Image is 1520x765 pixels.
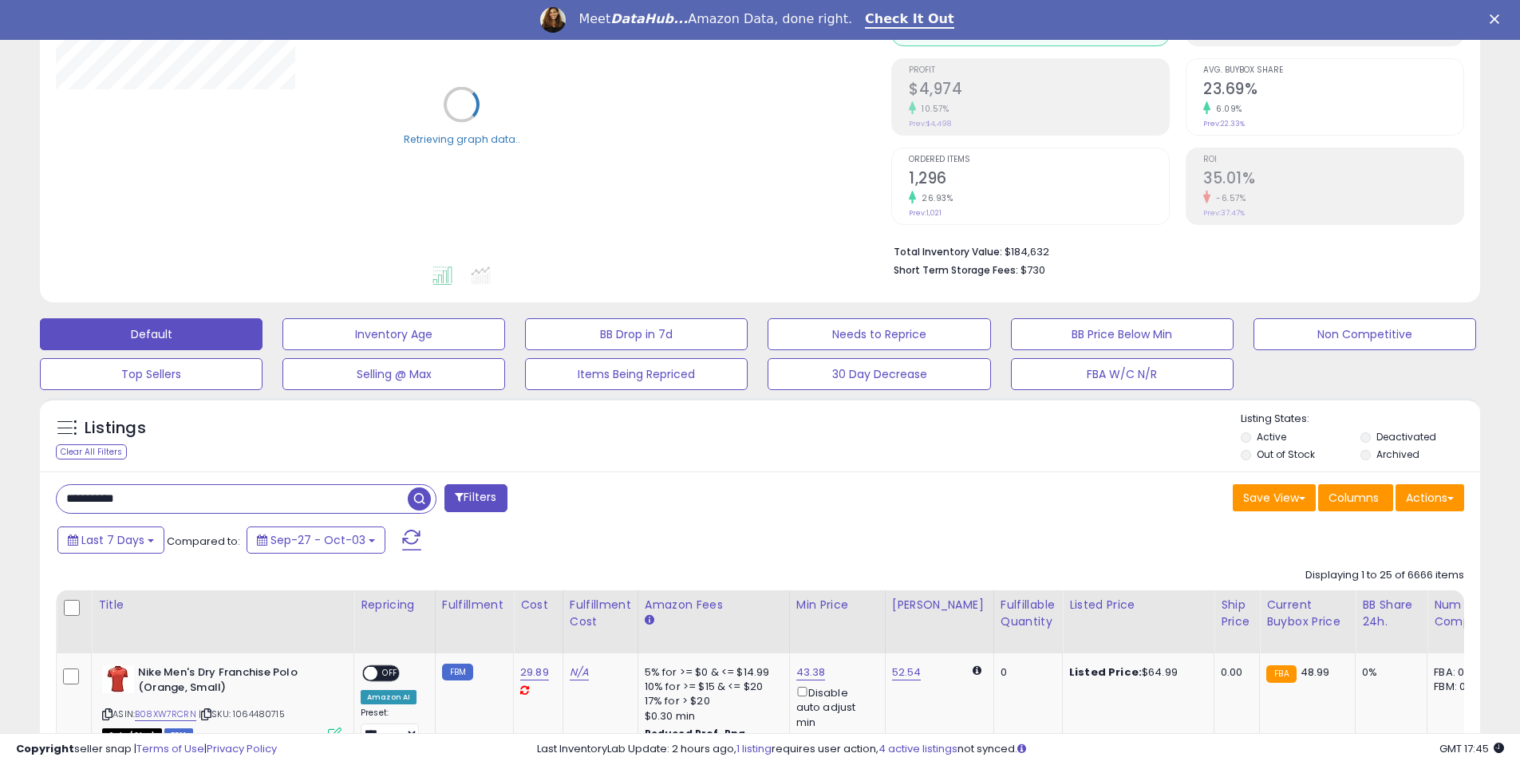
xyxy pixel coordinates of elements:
div: Preset: [361,708,423,743]
small: Prev: 37.47% [1203,208,1245,218]
div: Meet Amazon Data, done right. [578,11,852,27]
a: Check It Out [865,11,954,29]
img: Profile image for Georgie [540,7,566,33]
button: Columns [1318,484,1393,511]
a: 29.89 [520,664,549,680]
span: OFF [377,667,403,680]
span: ROI [1203,156,1463,164]
div: FBM: 0 [1434,680,1486,694]
div: Title [98,597,347,613]
span: 48.99 [1301,664,1330,680]
span: Ordered Items [909,156,1169,164]
a: N/A [570,664,589,680]
b: Total Inventory Value: [894,245,1002,258]
div: Disable auto adjust min [796,684,873,730]
button: Selling @ Max [282,358,505,390]
label: Active [1257,430,1286,444]
small: FBA [1266,665,1296,683]
div: 17% for > $20 [645,694,777,708]
button: 30 Day Decrease [768,358,990,390]
button: Non Competitive [1254,318,1476,350]
div: Min Price [796,597,878,613]
button: Default [40,318,263,350]
div: Clear All Filters [56,444,127,459]
h2: 1,296 [909,169,1169,191]
div: Cost [520,597,556,613]
div: Fulfillment Cost [570,597,631,630]
button: Items Being Repriced [525,358,748,390]
small: -6.57% [1210,192,1246,204]
div: Last InventoryLab Update: 2 hours ago, requires user action, not synced. [537,742,1504,757]
button: Actions [1396,484,1464,511]
a: 4 active listings [878,741,957,756]
a: B08XW7RCRN [135,708,196,721]
div: Displaying 1 to 25 of 6666 items [1305,568,1464,583]
div: [PERSON_NAME] [892,597,987,613]
div: 10% for >= $15 & <= $20 [645,680,777,694]
button: BB Drop in 7d [525,318,748,350]
button: FBA W/C N/R [1011,358,1234,390]
span: | SKU: 1064480715 [199,708,285,720]
strong: Copyright [16,741,74,756]
button: Save View [1233,484,1316,511]
button: BB Price Below Min [1011,318,1234,350]
div: 0% [1362,665,1415,680]
div: $0.30 min [645,709,777,724]
p: Listing States: [1241,412,1480,427]
span: Profit [909,66,1169,75]
div: 0.00 [1221,665,1247,680]
button: Inventory Age [282,318,505,350]
div: Num of Comp. [1434,597,1492,630]
h2: 35.01% [1203,169,1463,191]
div: Current Buybox Price [1266,597,1348,630]
span: Columns [1329,490,1379,506]
small: Amazon Fees. [645,613,654,628]
small: Prev: $4,498 [909,119,951,128]
a: 43.38 [796,664,826,680]
small: FBM [442,664,473,680]
a: 52.54 [892,664,922,680]
div: Fulfillment [442,597,507,613]
div: Fulfillable Quantity [1001,597,1056,630]
span: 2025-10-11 17:45 GMT [1439,741,1504,756]
label: Deactivated [1376,430,1436,444]
div: 5% for >= $0 & <= $14.99 [645,665,777,680]
small: 10.57% [916,103,949,115]
label: Out of Stock [1257,448,1315,461]
div: Close [1490,14,1506,24]
b: Nike Men's Dry Franchise Polo (Orange, Small) [138,665,332,699]
small: 26.93% [916,192,953,204]
a: Privacy Policy [207,741,277,756]
div: BB Share 24h. [1362,597,1420,630]
a: 1 listing [736,741,772,756]
button: Sep-27 - Oct-03 [247,526,385,554]
div: Amazon Fees [645,597,783,613]
span: Compared to: [167,534,240,549]
div: Retrieving graph data.. [404,132,520,146]
div: Listed Price [1069,597,1207,613]
button: Last 7 Days [57,526,164,554]
label: Archived [1376,448,1419,461]
div: Repricing [361,597,428,613]
small: Prev: 22.33% [1203,119,1245,128]
li: $184,632 [894,241,1452,260]
div: $64.99 [1069,665,1202,680]
i: DataHub... [610,11,688,26]
button: Needs to Reprice [768,318,990,350]
h2: $4,974 [909,80,1169,101]
button: Top Sellers [40,358,263,390]
div: ASIN: [102,665,342,739]
div: seller snap | | [16,742,277,757]
a: Terms of Use [136,741,204,756]
b: Short Term Storage Fees: [894,263,1018,277]
small: 6.09% [1210,103,1242,115]
img: 31Scrgvv1JL._SL40_.jpg [102,665,134,693]
span: Sep-27 - Oct-03 [270,532,365,548]
h5: Listings [85,417,146,440]
div: Ship Price [1221,597,1253,630]
span: Last 7 Days [81,532,144,548]
span: Avg. Buybox Share [1203,66,1463,75]
b: Listed Price: [1069,664,1142,680]
small: Prev: 1,021 [909,208,942,218]
div: Amazon AI [361,690,417,704]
